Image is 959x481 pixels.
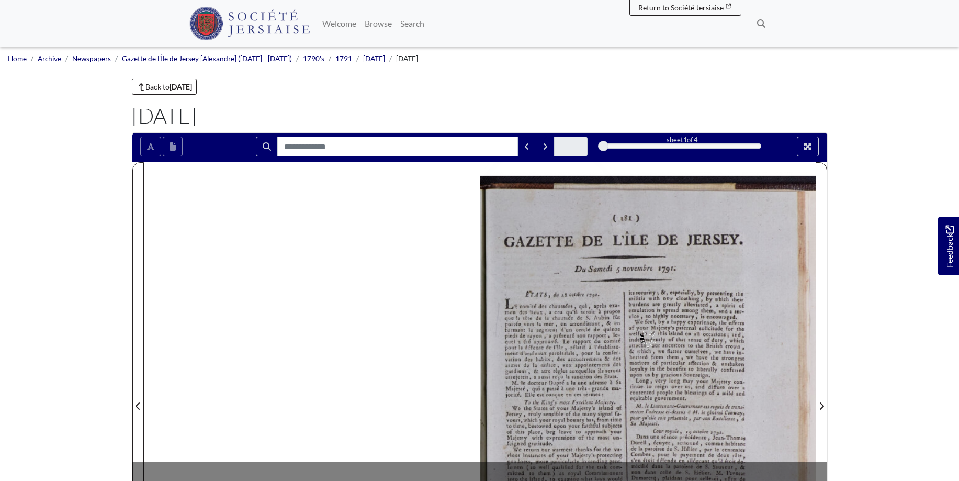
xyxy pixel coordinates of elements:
[943,225,956,267] span: Feedback
[189,7,310,40] img: Société Jersiaise
[396,54,418,63] span: [DATE]
[603,135,761,145] div: sheet of 4
[517,137,536,156] button: Previous Match
[189,4,310,43] a: Société Jersiaise logo
[638,3,724,12] span: Return to Société Jersiaise
[38,54,61,63] a: Archive
[303,54,324,63] a: 1790's
[132,103,828,128] h1: [DATE]
[277,137,518,156] input: Search for
[797,137,819,156] button: Full screen mode
[363,54,385,63] a: [DATE]
[256,137,278,156] button: Search
[122,54,292,63] a: Gazette de l'Île de Jersey [Alexandre] ([DATE] - [DATE])
[318,13,360,34] a: Welcome
[360,13,396,34] a: Browse
[132,79,197,95] a: Back to[DATE]
[140,137,161,156] button: Toggle text selection (Alt+T)
[536,137,555,156] button: Next Match
[8,54,27,63] a: Home
[170,82,192,91] strong: [DATE]
[938,217,959,275] a: Would you like to provide feedback?
[72,54,111,63] a: Newspapers
[683,136,687,144] span: 1
[163,137,183,156] button: Open transcription window
[396,13,428,34] a: Search
[335,54,352,63] a: 1791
